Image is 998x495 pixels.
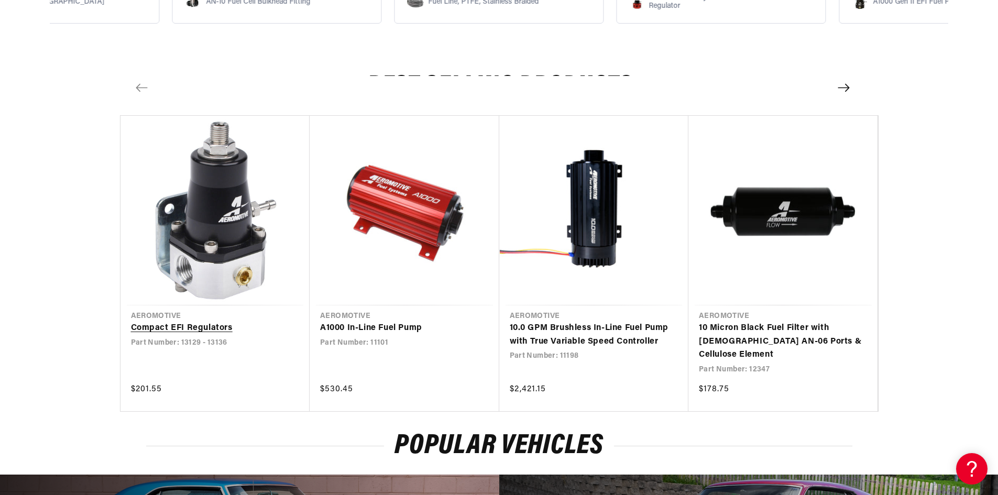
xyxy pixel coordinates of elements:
[130,76,153,99] button: Previous slide
[120,116,878,411] ul: Slider
[320,322,489,335] a: A1000 In-Line Fuel Pump
[510,322,678,348] a: 10.0 GPM Brushless In-Line Fuel Pump with True Variable Speed Controller
[832,76,856,99] button: Next slide
[120,75,879,100] h2: Best Selling Products
[131,322,300,335] a: Compact EFI Regulators
[146,434,852,458] h2: Popular vehicles
[699,322,868,362] a: 10 Micron Black Fuel Filter with [DEMOGRAPHIC_DATA] AN-06 Ports & Cellulose Element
